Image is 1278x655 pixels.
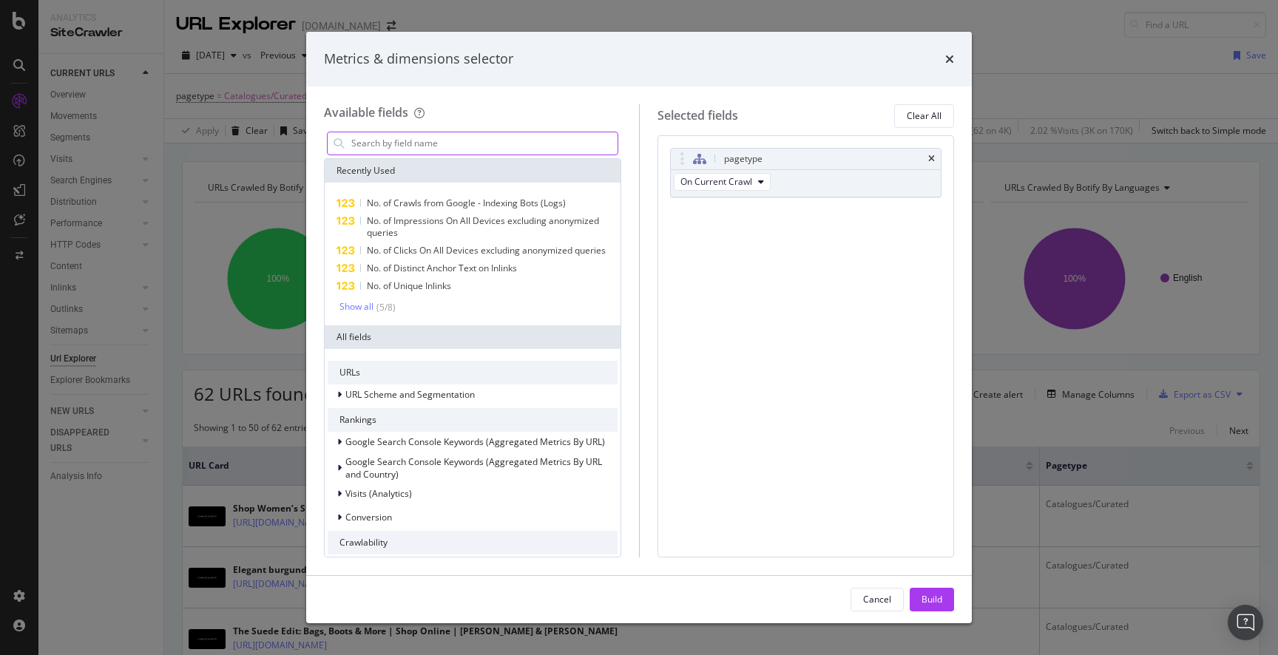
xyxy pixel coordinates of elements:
[724,152,763,166] div: pagetype
[1228,605,1263,640] div: Open Intercom Messenger
[907,109,941,122] div: Clear All
[863,593,891,605] div: Cancel
[367,197,566,209] span: No. of Crawls from Google - Indexing Bots (Logs)
[339,302,373,312] div: Show all
[328,408,618,432] div: Rankings
[894,104,954,128] button: Clear All
[350,132,618,155] input: Search by field name
[328,361,618,384] div: URLs
[367,262,517,274] span: No. of Distinct Anchor Text on Inlinks
[922,593,942,605] div: Build
[928,155,935,163] div: times
[345,511,392,523] span: Conversion
[345,455,602,481] span: Google Search Console Keywords (Aggregated Metrics By URL and Country)
[328,531,618,554] div: Crawlability
[324,104,408,121] div: Available fields
[657,107,738,124] div: Selected fields
[324,50,513,69] div: Metrics & dimensions selector
[345,388,475,401] span: URL Scheme and Segmentation
[325,325,621,349] div: All fields
[367,244,606,257] span: No. of Clicks On All Devices excluding anonymized queries
[345,435,605,448] span: Google Search Console Keywords (Aggregated Metrics By URL)
[670,148,942,197] div: pagetypetimesOn Current Crawl
[851,588,904,611] button: Cancel
[306,32,972,623] div: modal
[674,173,771,191] button: On Current Crawl
[367,214,599,239] span: No. of Impressions On All Devices excluding anonymized queries
[945,50,954,69] div: times
[345,487,412,500] span: Visits (Analytics)
[373,301,396,313] div: ( 5 / 8 )
[680,175,752,188] span: On Current Crawl
[910,588,954,611] button: Build
[325,159,621,183] div: Recently Used
[367,279,451,292] span: No. of Unique Inlinks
